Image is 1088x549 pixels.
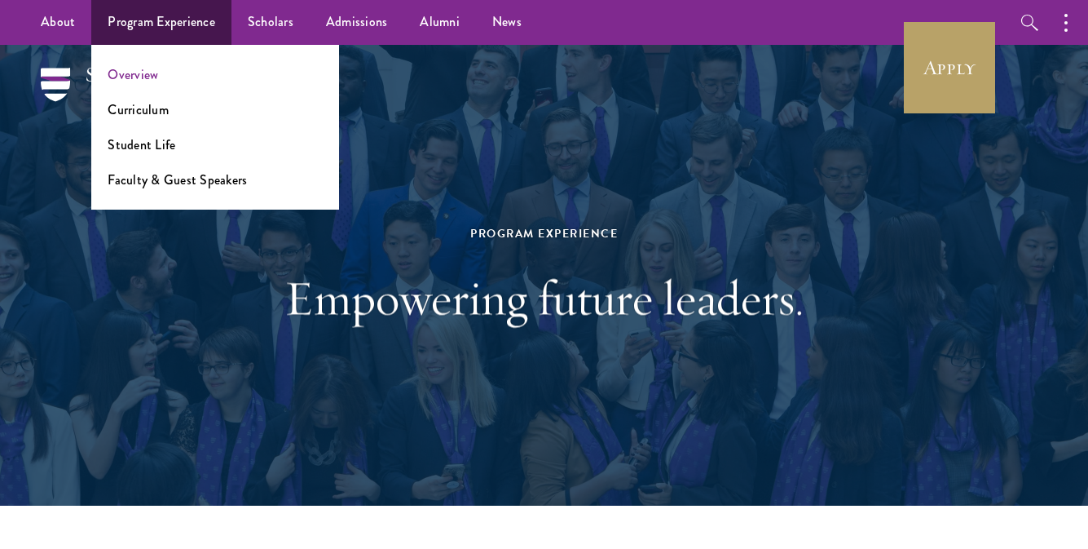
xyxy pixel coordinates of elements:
[108,170,247,189] a: Faculty & Guest Speakers
[108,100,169,119] a: Curriculum
[263,224,826,244] div: Program Experience
[108,65,158,84] a: Overview
[263,268,826,327] h1: Empowering future leaders.
[108,135,175,154] a: Student Life
[904,22,995,113] a: Apply
[41,68,212,125] img: Schwarzman Scholars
